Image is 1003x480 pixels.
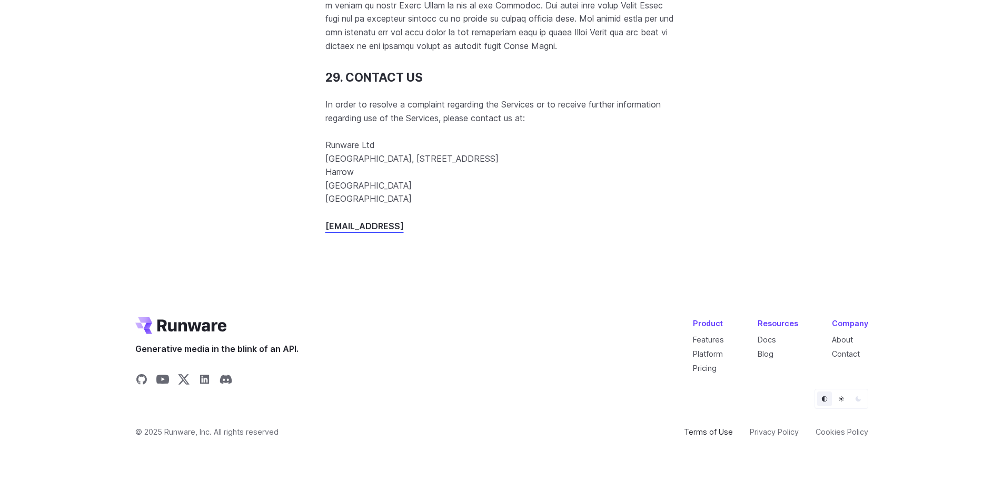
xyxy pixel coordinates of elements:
div: Company [832,317,868,329]
span: Generative media in the blink of an API. [135,342,299,356]
p: Runware Ltd [GEOGRAPHIC_DATA], [STREET_ADDRESS] Harrow [GEOGRAPHIC_DATA] [GEOGRAPHIC_DATA] [325,139,678,206]
a: About [832,335,853,344]
a: Blog [758,349,773,358]
a: Share on GitHub [135,373,148,389]
a: 29. CONTACT US [325,71,423,85]
a: Contact [832,349,860,358]
a: Cookies Policy [816,426,868,438]
a: Share on LinkedIn [198,373,211,389]
a: Features [693,335,724,344]
a: Share on Discord [220,373,232,389]
div: Product [693,317,724,329]
ul: Theme selector [815,389,868,409]
a: Share on YouTube [156,373,169,389]
button: Light [834,391,849,406]
div: Resources [758,317,798,329]
a: Pricing [693,364,717,373]
a: Terms of Use [684,426,733,438]
button: Default [817,391,832,406]
a: Docs [758,335,776,344]
p: In order to resolve a complaint regarding the Services or to receive further information regardin... [325,98,678,125]
button: Dark [851,391,866,406]
a: Go to / [135,317,227,334]
a: [EMAIL_ADDRESS] [325,221,404,231]
a: Privacy Policy [750,426,799,438]
span: © 2025 Runware, Inc. All rights reserved [135,426,279,438]
a: Share on X [177,373,190,389]
a: Platform [693,349,723,358]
